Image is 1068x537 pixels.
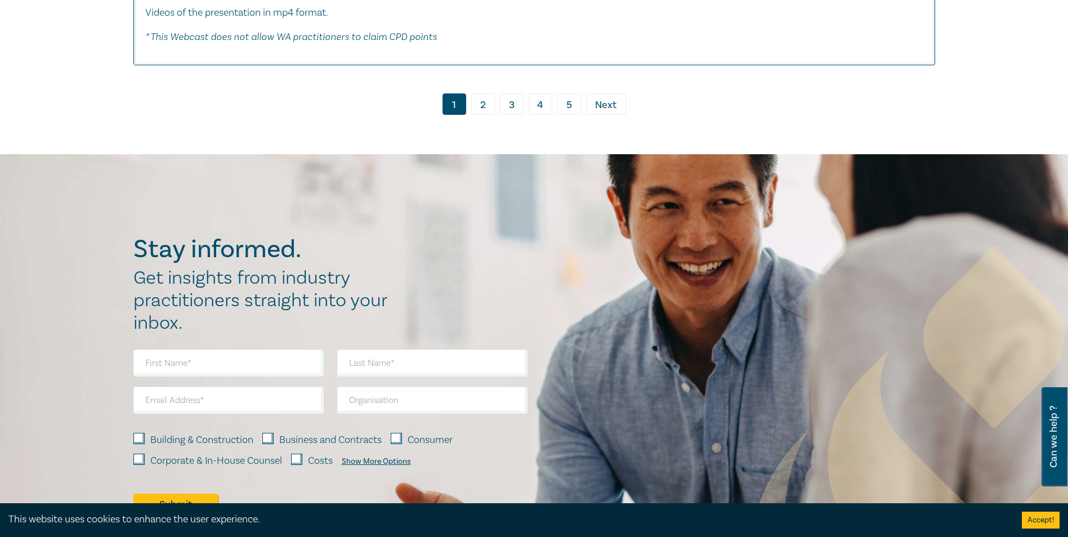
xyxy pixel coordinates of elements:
[1048,394,1059,480] span: Can we help ?
[133,235,399,264] h2: Stay informed.
[145,30,437,42] em: * This Webcast does not allow WA practitioners to claim CPD points
[337,387,528,414] input: Organisation
[586,93,626,115] a: Next
[595,98,616,113] span: Next
[133,387,324,414] input: Email Address*
[145,6,923,20] p: Videos of the presentation in mp4 format.
[529,93,552,115] a: 4
[308,454,333,468] label: Costs
[133,350,324,377] input: First Name*
[408,433,453,447] label: Consumer
[471,93,495,115] a: 2
[133,494,218,515] button: Submit
[133,267,399,334] h2: Get insights from industry practitioners straight into your inbox.
[342,457,411,466] div: Show More Options
[1022,512,1060,529] button: Accept cookies
[150,454,282,468] label: Corporate & In-House Counsel
[500,93,524,115] a: 3
[557,93,581,115] a: 5
[150,433,253,447] label: Building & Construction
[337,350,528,377] input: Last Name*
[279,433,382,447] label: Business and Contracts
[443,93,466,115] a: 1
[8,512,1005,527] div: This website uses cookies to enhance the user experience.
